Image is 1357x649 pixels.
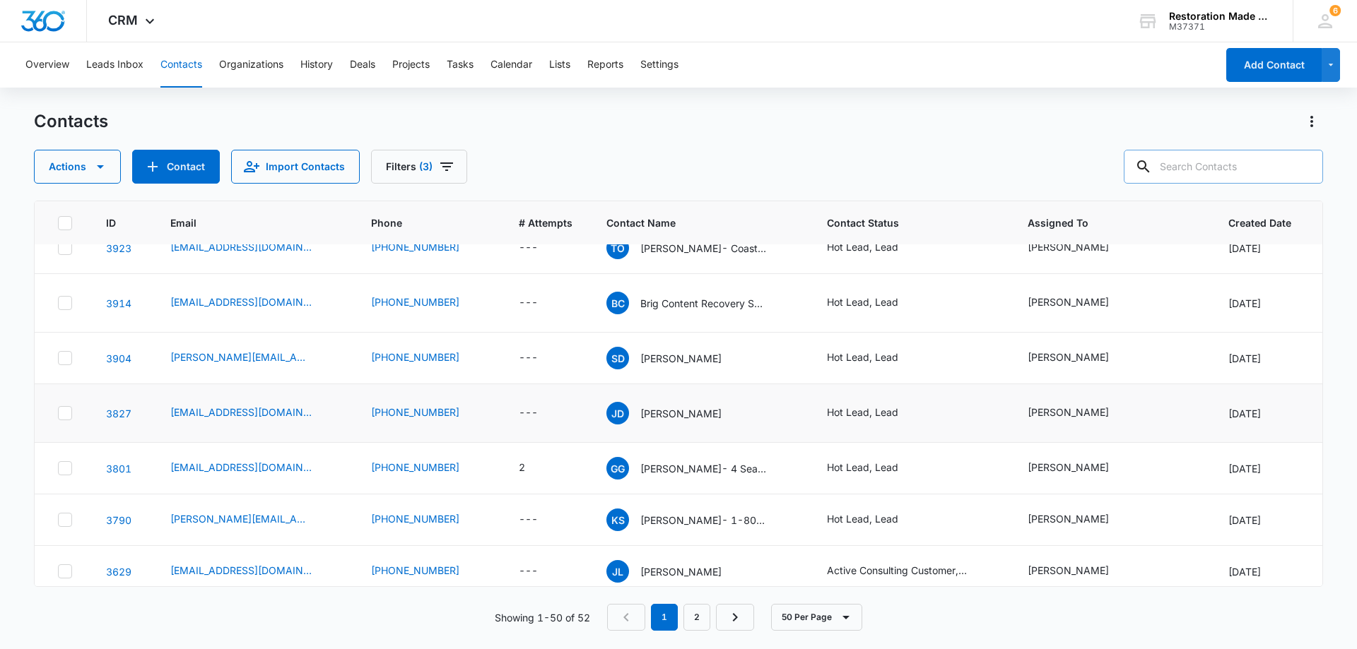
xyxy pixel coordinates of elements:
[371,215,464,230] span: Phone
[170,294,312,309] a: [EMAIL_ADDRESS][DOMAIN_NAME]
[827,405,898,419] div: Hot Lead, Lead
[1028,563,1109,578] div: [PERSON_NAME]
[1028,405,1134,422] div: Assigned To - Nate Cisney - Select to Edit Field
[827,294,898,309] div: Hot Lead, Lead
[371,563,459,578] a: [PHONE_NUMBER]
[447,42,474,88] button: Tasks
[519,460,525,475] div: 2
[160,42,202,88] button: Contacts
[371,563,485,580] div: Phone - (315) 725-0592 - Select to Edit Field
[86,42,143,88] button: Leads Inbox
[1226,48,1322,82] button: Add Contact
[300,42,333,88] button: History
[106,297,131,309] a: Navigate to contact details page for Brig Content Recovery Specialists Tripp
[106,242,131,254] a: Navigate to contact details page for Travis O'Neal- Coastal Restoration and Construction
[1028,460,1134,477] div: Assigned To - Nate Cisney - Select to Edit Field
[106,215,116,230] span: ID
[606,215,773,230] span: Contact Name
[1028,405,1109,419] div: [PERSON_NAME]
[827,511,924,528] div: Contact Status - Hot Lead, Lead - Select to Edit Field
[606,560,747,583] div: Contact Name - James Loy - Select to Edit Field
[371,239,459,254] a: [PHONE_NUMBER]
[106,407,131,419] a: Navigate to contact details page for Justin Davis
[519,511,563,528] div: # Attempts - - Select to Edit Field
[519,239,538,256] div: ---
[827,294,924,311] div: Contact Status - Hot Lead, Lead - Select to Edit Field
[519,239,563,256] div: # Attempts - - Select to Edit Field
[827,563,968,578] div: Active Consulting Customer, Lead
[371,405,485,422] div: Phone - (801) 898-1869 - Select to Edit Field
[490,42,532,88] button: Calendar
[549,42,570,88] button: Lists
[519,405,538,422] div: ---
[170,563,312,578] a: [EMAIL_ADDRESS][DOMAIN_NAME]
[1228,406,1312,421] div: [DATE]
[606,508,793,531] div: Contact Name - Kevin Shaw- 1-800 Packouts - Select to Edit Field
[640,406,722,421] p: [PERSON_NAME]
[108,13,138,28] span: CRM
[1124,150,1323,184] input: Search Contacts
[606,347,629,369] span: SD
[827,460,898,475] div: Hot Lead, Lead
[1228,564,1312,579] div: [DATE]
[1329,5,1341,16] span: 6
[607,604,754,631] nav: Pagination
[771,604,862,631] button: 50 Per Page
[231,150,360,184] button: Import Contacts
[640,241,768,256] p: [PERSON_NAME]- Coastal Restoration and Construction
[371,511,485,528] div: Phone - (303) 885-7944 - Select to Edit Field
[606,292,629,314] span: BC
[519,460,551,477] div: # Attempts - 2 - Select to Edit Field
[827,460,924,477] div: Contact Status - Hot Lead, Lead - Select to Edit Field
[606,457,793,480] div: Contact Name - Greg Griffiths- 4 Season Restoration - Select to Edit Field
[371,460,459,475] a: [PHONE_NUMBER]
[371,350,485,367] div: Phone - (602) 616-1874 - Select to Edit Field
[606,457,629,480] span: GG
[1228,296,1312,311] div: [DATE]
[606,237,629,259] span: TO
[587,42,623,88] button: Reports
[106,352,131,364] a: Navigate to contact details page for Shon Dennis
[1169,11,1272,22] div: account name
[1028,350,1109,364] div: [PERSON_NAME]
[827,239,924,256] div: Contact Status - Hot Lead, Lead - Select to Edit Field
[170,239,312,254] a: [EMAIL_ADDRESS][DOMAIN_NAME]
[34,111,108,132] h1: Contacts
[519,563,538,580] div: ---
[1228,241,1312,256] div: [DATE]
[419,162,433,172] span: (3)
[371,294,459,309] a: [PHONE_NUMBER]
[1028,350,1134,367] div: Assigned To - Nate Cisney - Select to Edit Field
[651,604,678,631] em: 1
[495,610,590,625] p: Showing 1-50 of 52
[371,350,459,364] a: [PHONE_NUMBER]
[716,604,754,631] a: Next Page
[170,511,337,528] div: Email - kevin.shaw@1800packouts.com - Select to Edit Field
[827,350,898,364] div: Hot Lead, Lead
[1028,215,1174,230] span: Assigned To
[1228,513,1312,528] div: [DATE]
[1028,294,1109,309] div: [PERSON_NAME]
[170,350,312,364] a: [PERSON_NAME][EMAIL_ADDRESS]
[106,514,131,526] a: Navigate to contact details page for Kevin Shaw- 1-800 Packouts
[371,405,459,419] a: [PHONE_NUMBER]
[170,215,317,230] span: Email
[519,563,563,580] div: # Attempts - - Select to Edit Field
[132,150,220,184] button: Add Contact
[1028,511,1134,528] div: Assigned To - Nate Cisney - Select to Edit Field
[606,237,793,259] div: Contact Name - Travis O'Neal- Coastal Restoration and Construction - Select to Edit Field
[827,215,973,230] span: Contact Status
[1028,239,1134,256] div: Assigned To - Nate Cisney - Select to Edit Field
[106,463,131,475] a: Navigate to contact details page for Greg Griffiths- 4 Season Restoration
[1028,511,1109,526] div: [PERSON_NAME]
[519,350,563,367] div: # Attempts - - Select to Edit Field
[519,294,538,311] div: ---
[519,294,563,311] div: # Attempts - - Select to Edit Field
[606,292,793,314] div: Contact Name - Brig Content Recovery Specialists Tripp - Select to Edit Field
[606,402,747,424] div: Contact Name - Justin Davis - Select to Edit Field
[170,460,312,475] a: [EMAIL_ADDRESS][DOMAIN_NAME]
[371,239,485,256] div: Phone - (757) 646-0103 - Select to Edit Field
[640,351,722,366] p: [PERSON_NAME]
[170,294,337,311] div: Email - saltlakecity@crspackout.com - Select to Edit Field
[606,402,629,424] span: JD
